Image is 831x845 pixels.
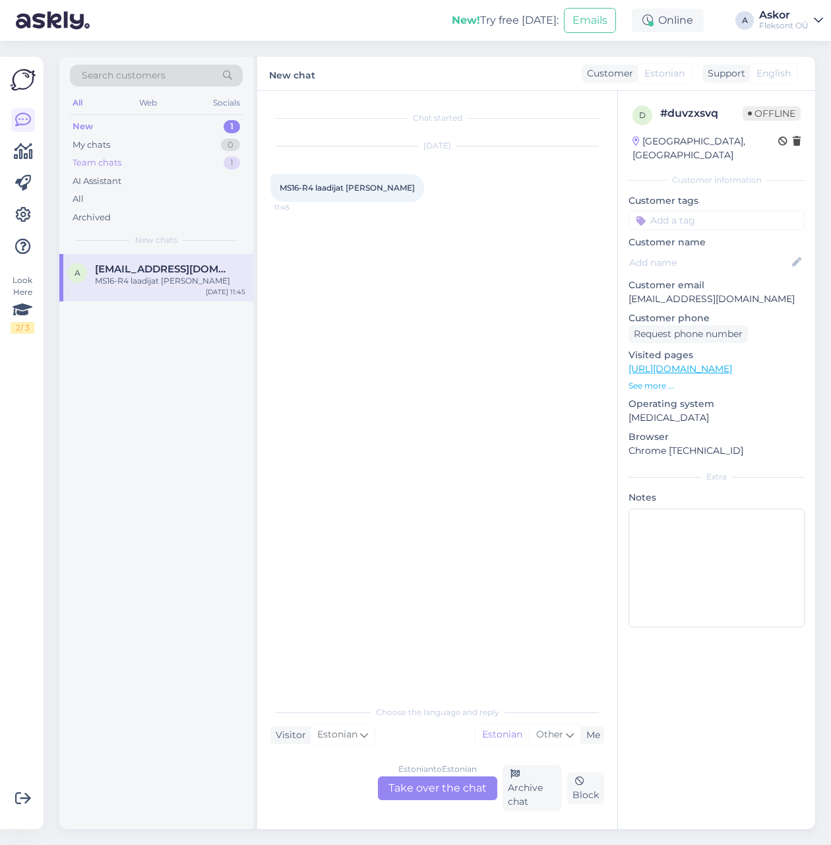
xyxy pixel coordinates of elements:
div: [GEOGRAPHIC_DATA], [GEOGRAPHIC_DATA] [632,135,778,162]
div: Archived [73,211,111,224]
span: MS16-R4 laadijat [PERSON_NAME] [280,183,415,193]
div: Visitor [270,728,306,742]
div: Estonian [476,725,529,745]
button: Emails [564,8,616,33]
input: Add name [629,255,789,270]
div: Estonian to Estonian [398,763,477,775]
div: Archive chat [503,765,562,811]
div: MS16-R4 laadijat [PERSON_NAME] [95,275,245,287]
div: [DATE] [270,140,604,152]
div: Online [632,9,704,32]
div: 1 [224,156,240,170]
p: [EMAIL_ADDRESS][DOMAIN_NAME] [629,292,805,306]
div: Customer [582,67,633,80]
b: New! [452,14,480,26]
div: Look Here [11,274,34,334]
span: Search customers [82,69,166,82]
div: # duvzxsvq [660,106,743,121]
div: Customer information [629,174,805,186]
p: Visited pages [629,348,805,362]
a: AskorFleksont OÜ [759,10,823,31]
span: English [756,67,791,80]
a: [URL][DOMAIN_NAME] [629,363,732,375]
div: Try free [DATE]: [452,13,559,28]
div: All [73,193,84,206]
p: Customer email [629,278,805,292]
p: [MEDICAL_DATA] [629,411,805,425]
p: Chrome [TECHNICAL_ID] [629,444,805,458]
span: Other [536,728,563,740]
p: Customer name [629,235,805,249]
div: 1 [224,120,240,133]
input: Add a tag [629,210,805,230]
div: AI Assistant [73,175,121,188]
p: Operating system [629,397,805,411]
img: Askly Logo [11,67,36,92]
div: Request phone number [629,325,748,343]
span: Offline [743,106,801,121]
div: Me [581,728,600,742]
label: New chat [269,65,315,82]
p: Browser [629,430,805,444]
span: ahti.avloi@mail.ee [95,263,232,275]
span: Estonian [317,728,357,742]
div: Extra [629,471,805,483]
div: Team chats [73,156,121,170]
div: Fleksont OÜ [759,20,809,31]
div: New [73,120,93,133]
span: New chats [135,234,177,246]
div: Support [702,67,745,80]
div: Choose the language and reply [270,706,604,718]
p: Customer tags [629,194,805,208]
div: Take over the chat [378,776,497,800]
div: [DATE] 11:45 [206,287,245,297]
div: Chat started [270,112,604,124]
span: d [639,110,646,120]
div: Web [137,94,160,111]
span: a [75,268,80,278]
span: 11:45 [274,203,324,212]
div: My chats [73,139,110,152]
div: Block [567,772,604,804]
div: A [735,11,754,30]
p: Notes [629,491,805,505]
div: 2 / 3 [11,322,34,334]
p: See more ... [629,380,805,392]
div: Askor [759,10,809,20]
p: Customer phone [629,311,805,325]
div: Socials [210,94,243,111]
div: All [70,94,85,111]
span: Estonian [644,67,685,80]
div: 0 [221,139,240,152]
